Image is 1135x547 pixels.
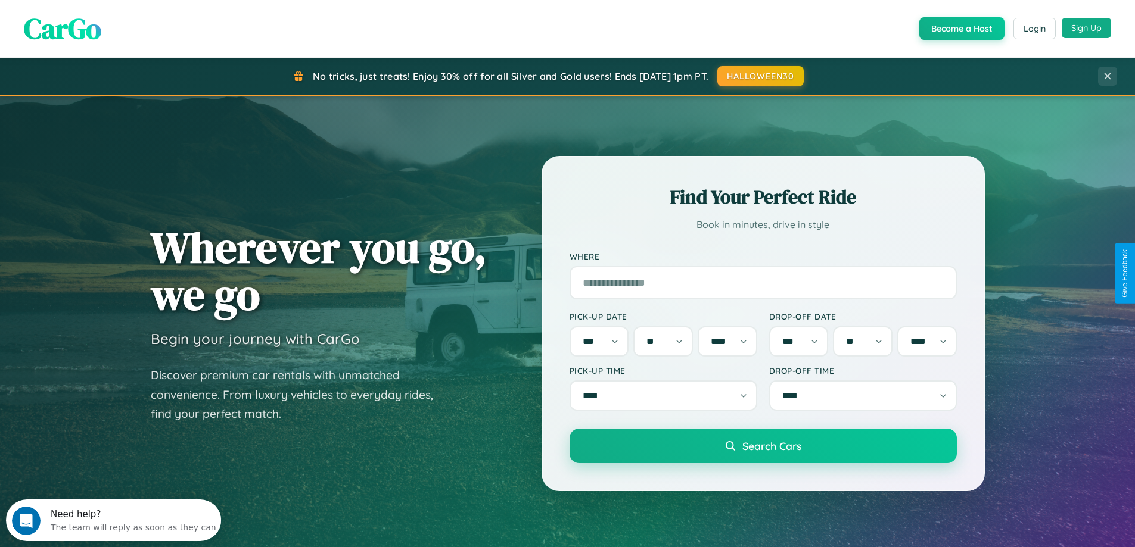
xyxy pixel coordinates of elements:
[717,66,804,86] button: HALLOWEEN30
[24,9,101,48] span: CarGo
[769,365,957,376] label: Drop-off Time
[45,20,210,32] div: The team will reply as soon as they can
[570,429,957,463] button: Search Cars
[151,365,449,424] p: Discover premium car rentals with unmatched convenience. From luxury vehicles to everyday rides, ...
[570,251,957,261] label: Where
[570,365,757,376] label: Pick-up Time
[1013,18,1056,39] button: Login
[313,70,708,82] span: No tricks, just treats! Enjoy 30% off for all Silver and Gold users! Ends [DATE] 1pm PT.
[570,311,757,321] label: Pick-up Date
[1062,18,1111,38] button: Sign Up
[1121,249,1129,298] div: Give Feedback
[919,17,1005,40] button: Become a Host
[570,184,957,210] h2: Find Your Perfect Ride
[151,224,487,318] h1: Wherever you go, we go
[151,330,360,348] h3: Begin your journey with CarGo
[12,507,41,535] iframe: Intercom live chat
[6,499,221,541] iframe: Intercom live chat discovery launcher
[742,439,801,452] span: Search Cars
[45,10,210,20] div: Need help?
[5,5,222,37] div: Open Intercom Messenger
[769,311,957,321] label: Drop-off Date
[570,216,957,233] p: Book in minutes, drive in style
